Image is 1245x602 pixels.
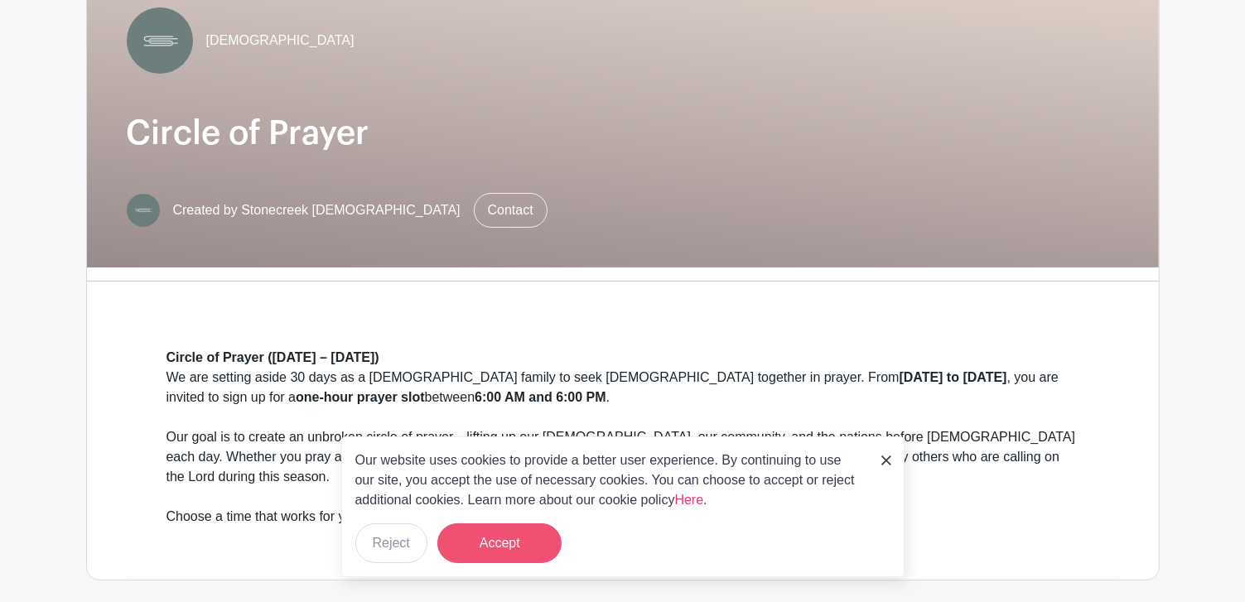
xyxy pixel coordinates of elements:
div: Our goal is to create an unbroken circle of prayer—lifting up our [DEMOGRAPHIC_DATA], our communi... [166,427,1079,507]
a: Here [675,493,704,507]
img: close_button-5f87c8562297e5c2d7936805f587ecaba9071eb48480494691a3f1689db116b3.svg [881,455,891,465]
h1: Circle of Prayer [127,113,1119,153]
span: [DEMOGRAPHIC_DATA] [206,31,355,51]
button: Reject [355,523,427,563]
button: Accept [437,523,562,563]
div: We are setting aside 30 days as a [DEMOGRAPHIC_DATA] family to seek [DEMOGRAPHIC_DATA] together i... [166,348,1079,427]
strong: 6:00 AM and 6:00 PM [475,390,606,404]
strong: [DATE] to [DATE] [900,370,1007,384]
strong: Circle of Prayer ([DATE] – [DATE]) [166,350,379,364]
p: Our website uses cookies to provide a better user experience. By continuing to use our site, you ... [355,450,864,510]
a: Contact [474,193,548,228]
span: Created by Stonecreek [DEMOGRAPHIC_DATA] [173,200,461,220]
img: Youth%20Logo%20Variations.png [127,194,160,227]
strong: one-hour prayer slot [296,390,425,404]
img: Youth%20Logo%20Variations.png [127,7,193,74]
div: Choose a time that works for you, and let’s believe together for [DEMOGRAPHIC_DATA] to move in po... [166,507,1079,527]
